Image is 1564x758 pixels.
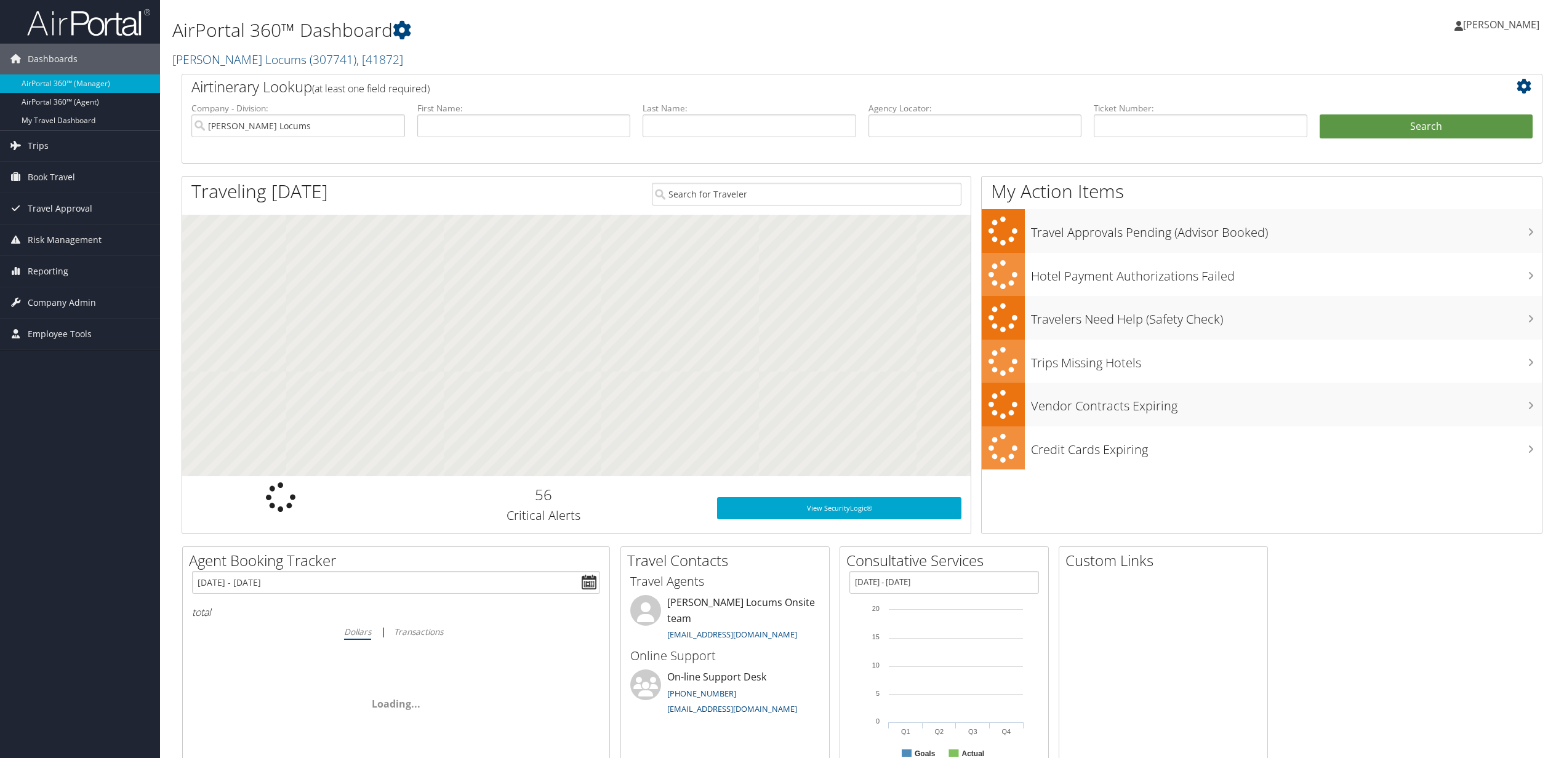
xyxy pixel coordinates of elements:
text: Q4 [1001,728,1011,735]
h3: Trips Missing Hotels [1031,348,1542,372]
h2: 56 [388,484,699,505]
tspan: 10 [872,661,880,669]
label: Agency Locator: [868,102,1082,114]
li: On-line Support Desk [624,669,826,720]
h3: Critical Alerts [388,507,699,524]
tspan: 15 [872,633,880,640]
a: [EMAIL_ADDRESS][DOMAIN_NAME] [667,629,797,640]
input: Search for Traveler [652,183,962,205]
span: Book Travel [28,162,75,193]
h1: My Action Items [982,178,1542,204]
h3: Vendor Contracts Expiring [1031,391,1542,415]
label: First Name: [417,102,631,114]
span: Travel Approval [28,193,92,224]
text: Q2 [934,728,944,735]
h2: Travel Contacts [627,550,829,571]
span: (at least one field required) [312,82,430,95]
text: Q1 [901,728,910,735]
h3: Travel Agents [630,573,820,590]
h3: Online Support [630,647,820,664]
span: Employee Tools [28,319,92,349]
a: Hotel Payment Authorizations Failed [982,253,1542,297]
span: Reporting [28,256,68,287]
span: Trips [28,130,49,161]
a: [PERSON_NAME] Locums [172,51,403,68]
text: Actual [961,749,984,758]
a: Travelers Need Help (Safety Check) [982,296,1542,340]
a: Trips Missing Hotels [982,340,1542,383]
text: Goals [915,749,936,758]
h2: Airtinerary Lookup [191,76,1419,97]
span: Dashboards [28,44,78,74]
div: | [192,624,600,639]
span: Risk Management [28,225,102,255]
tspan: 5 [876,690,880,697]
tspan: 0 [876,717,880,725]
i: Transactions [394,626,443,637]
h1: Traveling [DATE] [191,178,328,204]
h3: Hotel Payment Authorizations Failed [1031,261,1542,285]
span: , [ 41872 ] [356,51,403,68]
span: Company Admin [28,287,96,318]
i: Dollars [344,626,371,637]
button: Search [1320,114,1533,139]
span: ( 307741 ) [310,51,356,68]
li: [PERSON_NAME] Locums Onsite team [624,595,826,645]
text: Q3 [968,728,977,735]
label: Ticket Number: [1094,102,1307,114]
a: [PERSON_NAME] [1454,6,1552,43]
label: Company - Division: [191,102,405,114]
h6: total [192,605,600,619]
a: Credit Cards Expiring [982,426,1542,470]
span: Loading... [372,697,420,711]
a: Travel Approvals Pending (Advisor Booked) [982,209,1542,253]
a: View SecurityLogic® [717,497,961,519]
h2: Agent Booking Tracker [189,550,609,571]
span: [PERSON_NAME] [1463,18,1539,31]
a: [EMAIL_ADDRESS][DOMAIN_NAME] [667,703,797,714]
a: Vendor Contracts Expiring [982,383,1542,426]
tspan: 20 [872,605,880,612]
img: airportal-logo.png [27,8,150,37]
h3: Travel Approvals Pending (Advisor Booked) [1031,218,1542,241]
label: Last Name: [643,102,856,114]
h3: Credit Cards Expiring [1031,435,1542,458]
a: [PHONE_NUMBER] [667,688,736,699]
h3: Travelers Need Help (Safety Check) [1031,305,1542,328]
h2: Custom Links [1065,550,1267,571]
h1: AirPortal 360™ Dashboard [172,17,1092,43]
h2: Consultative Services [846,550,1048,571]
